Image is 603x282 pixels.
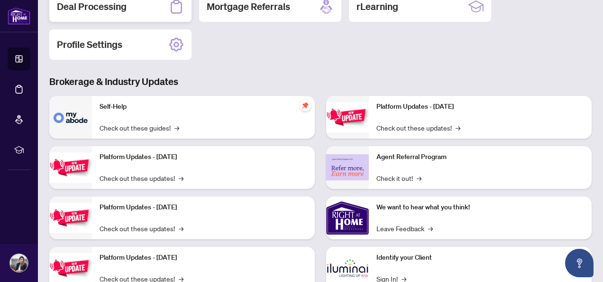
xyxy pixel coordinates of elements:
h2: Profile Settings [57,38,122,51]
img: Platform Updates - July 21, 2025 [49,203,92,233]
img: We want to hear what you think! [326,197,369,239]
a: Check it out!→ [376,173,421,183]
button: Open asap [565,249,594,277]
p: Identify your Client [376,253,584,263]
a: Check out these updates!→ [100,173,183,183]
a: Check out these guides!→ [100,122,179,133]
span: → [417,173,421,183]
img: Self-Help [49,96,92,139]
img: Profile Icon [10,254,28,272]
img: Platform Updates - September 16, 2025 [49,152,92,182]
p: Platform Updates - [DATE] [100,152,307,162]
p: We want to hear what you think! [376,202,584,213]
p: Agent Referral Program [376,152,584,162]
p: Platform Updates - [DATE] [100,253,307,263]
span: → [428,223,433,234]
p: Platform Updates - [DATE] [100,202,307,213]
p: Self-Help [100,102,307,112]
span: pushpin [300,100,311,111]
span: → [179,223,183,234]
img: Platform Updates - June 23, 2025 [326,102,369,132]
a: Check out these updates!→ [376,122,460,133]
a: Check out these updates!→ [100,223,183,234]
img: Agent Referral Program [326,154,369,180]
p: Platform Updates - [DATE] [376,102,584,112]
span: → [179,173,183,183]
span: → [174,122,179,133]
span: → [456,122,460,133]
h3: Brokerage & Industry Updates [49,75,592,88]
a: Leave Feedback→ [376,223,433,234]
img: logo [8,7,30,25]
